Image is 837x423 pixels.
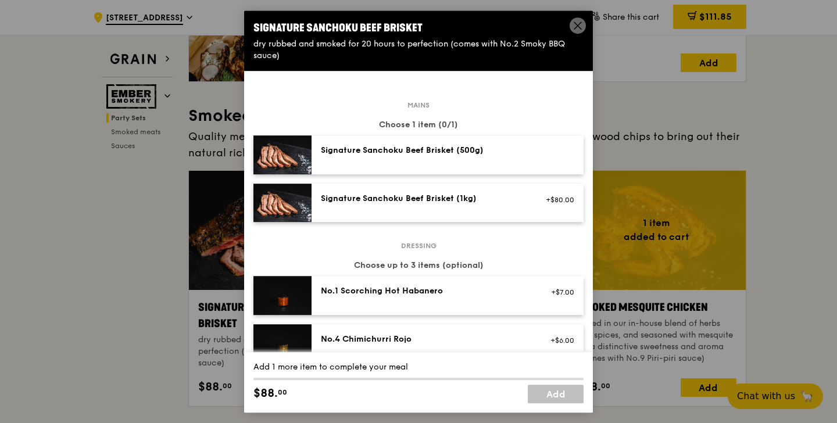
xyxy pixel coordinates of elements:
span: $88. [253,385,278,402]
div: Choose 1 item (0/1) [253,119,584,131]
div: Signature Sanchoku Beef Brisket (500g) [321,145,530,156]
div: dry rubbed and smoked for 20 hours to perfection (comes with No.2 Smoky BBQ sauce) [253,38,584,62]
div: No.1 Scorching Hot Habanero [321,286,530,297]
span: Dressing [396,242,441,251]
img: daily_normal_DSC00035-6-squashed.jpg [253,135,312,174]
span: Mains [403,101,434,110]
img: daily_normal_DSC00002-6-squashed.jpg [253,324,312,363]
div: +$80.00 [543,195,574,205]
div: Add 1 more item to complete your meal [253,361,584,373]
div: Signature Sanchoku Beef Brisket [253,20,584,36]
a: Add [528,385,584,403]
div: Choose up to 3 items (optional) [253,260,584,272]
div: +$7.00 [543,288,574,297]
img: daily_normal_DSC00035-7-squashed.jpg [253,277,312,316]
img: daily_normal_DSC00035-6-squashed.jpg [253,184,312,223]
span: 00 [278,388,287,397]
div: No.4 Chimichurri Rojo [321,334,530,345]
div: +$6.00 [543,336,574,345]
div: Signature Sanchoku Beef Brisket (1kg) [321,193,530,205]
